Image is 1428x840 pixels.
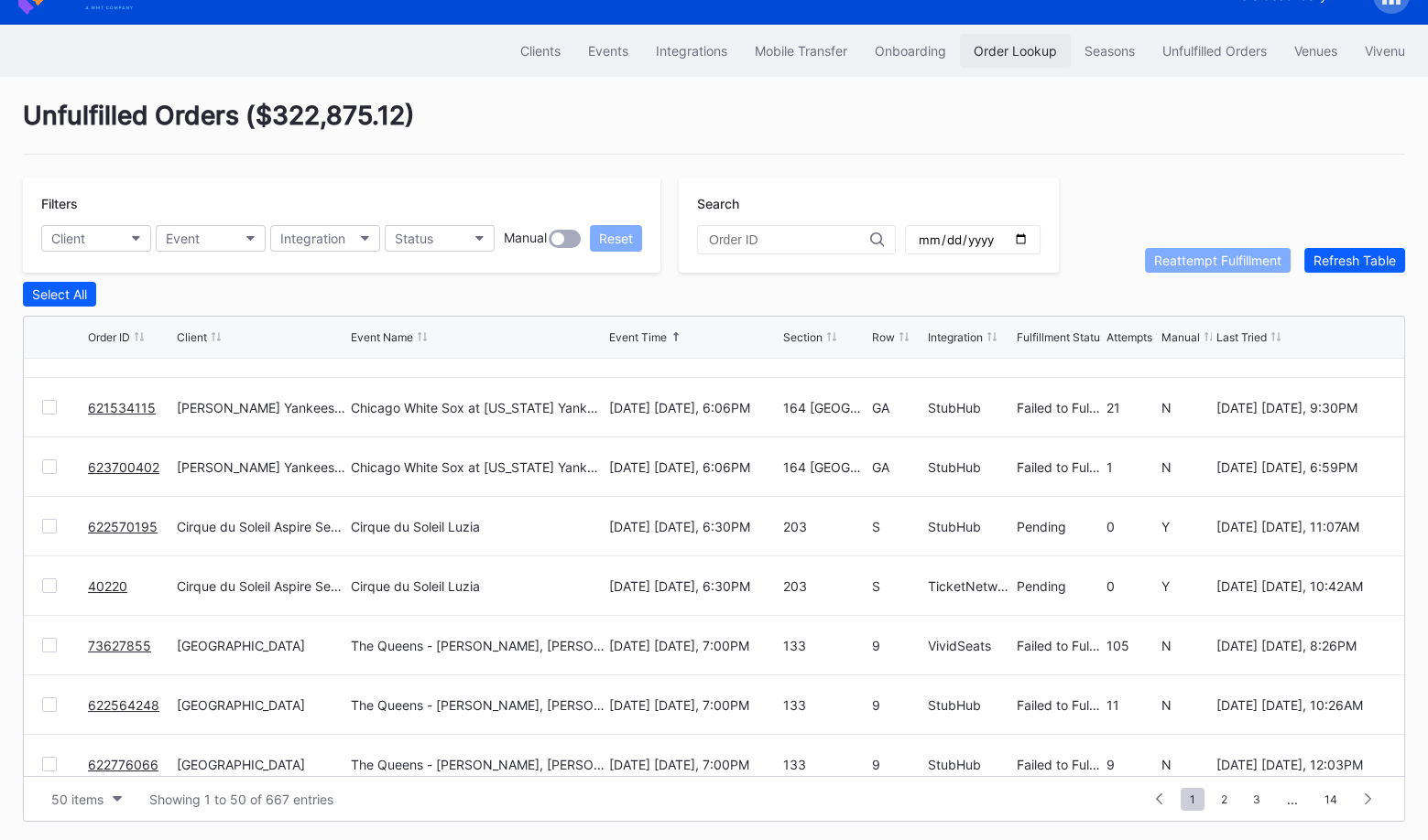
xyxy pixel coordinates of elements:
[177,459,346,475] div: [PERSON_NAME] Yankees Tickets
[783,578,867,594] div: 203
[88,330,130,344] div: Order ID
[351,638,605,653] div: The Queens - [PERSON_NAME], [PERSON_NAME], [PERSON_NAME], and [PERSON_NAME]
[1017,578,1101,594] div: Pending
[599,231,633,246] div: Reset
[1161,400,1212,415] div: N
[1216,459,1386,475] div: [DATE] [DATE], 6:59PM
[1161,330,1200,344] div: Manual
[1181,788,1205,811] span: 1
[783,519,867,534] div: 203
[1017,459,1101,475] div: Failed to Fulfill
[588,43,628,59] div: Events
[1365,43,1405,59] div: Vivenu
[590,225,642,252] button: Reset
[41,225,151,252] button: Client
[872,330,895,344] div: Row
[960,34,1071,68] button: Order Lookup
[520,43,561,59] div: Clients
[507,34,574,68] button: Clients
[928,400,1012,415] div: StubHub
[88,578,127,594] a: 40220
[1106,459,1156,475] div: 1
[1351,34,1419,68] button: Vivenu
[149,792,333,807] div: Showing 1 to 50 of 667 entries
[177,330,207,344] div: Client
[928,697,1012,713] div: StubHub
[177,578,346,594] div: Cirque du Soleil Aspire Secondary
[1161,757,1212,772] div: N
[177,757,346,772] div: [GEOGRAPHIC_DATA]
[23,100,1405,155] div: Unfulfilled Orders ( $322,875.12 )
[928,330,983,344] div: Integration
[574,34,642,68] a: Events
[642,34,741,68] button: Integrations
[41,196,642,211] div: Filters
[1154,253,1281,268] div: Reattempt Fulfillment
[1161,638,1212,653] div: N
[1294,43,1337,59] div: Venues
[783,330,823,344] div: Section
[974,43,1057,59] div: Order Lookup
[1216,400,1386,415] div: [DATE] [DATE], 9:30PM
[872,400,922,415] div: GA
[609,400,779,415] div: [DATE] [DATE], 6:06PM
[1017,697,1101,713] div: Failed to Fulfill
[42,787,131,812] button: 50 items
[755,43,847,59] div: Mobile Transfer
[385,225,495,252] button: Status
[351,697,605,713] div: The Queens - [PERSON_NAME], [PERSON_NAME], [PERSON_NAME], and [PERSON_NAME]
[1161,697,1212,713] div: N
[1106,400,1156,415] div: 21
[1244,788,1270,811] span: 3
[741,34,861,68] a: Mobile Transfer
[872,697,922,713] div: 9
[1281,34,1351,68] button: Venues
[88,519,158,534] a: 622570195
[1145,248,1291,273] button: Reattempt Fulfillment
[1106,578,1156,594] div: 0
[1216,757,1386,772] div: [DATE] [DATE], 12:03PM
[177,638,346,653] div: [GEOGRAPHIC_DATA]
[32,286,87,302] div: Select All
[1017,757,1101,772] div: Failed to Fulfill
[872,757,922,772] div: 9
[1315,788,1346,811] span: 14
[177,400,346,415] div: [PERSON_NAME] Yankees Tickets
[23,282,96,307] button: Select All
[783,697,867,713] div: 133
[1017,330,1106,344] div: Fulfillment Status
[875,43,946,59] div: Onboarding
[928,519,1012,534] div: StubHub
[88,400,156,415] a: 621534115
[280,231,345,246] div: Integration
[609,638,779,653] div: [DATE] [DATE], 7:00PM
[504,230,547,248] div: Manual
[928,638,1012,653] div: VividSeats
[351,578,480,594] div: Cirque du Soleil Luzia
[1216,638,1386,653] div: [DATE] [DATE], 8:26PM
[609,697,779,713] div: [DATE] [DATE], 7:00PM
[1106,519,1156,534] div: 0
[351,459,605,475] div: Chicago White Sox at [US_STATE] Yankees Parking
[395,231,433,246] div: Status
[1149,34,1281,68] button: Unfulfilled Orders
[872,519,922,534] div: S
[177,519,346,534] div: Cirque du Soleil Aspire Secondary
[351,400,605,415] div: Chicago White Sox at [US_STATE] Yankees Parking
[709,232,870,247] input: Order ID
[783,459,867,475] div: 164 [GEOGRAPHIC_DATA]
[1017,519,1101,534] div: Pending
[1071,34,1149,68] button: Seasons
[861,34,960,68] button: Onboarding
[872,638,922,653] div: 9
[351,330,413,344] div: Event Name
[88,757,158,772] a: 622776066
[1017,638,1101,653] div: Failed to Fulfill
[656,43,727,59] div: Integrations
